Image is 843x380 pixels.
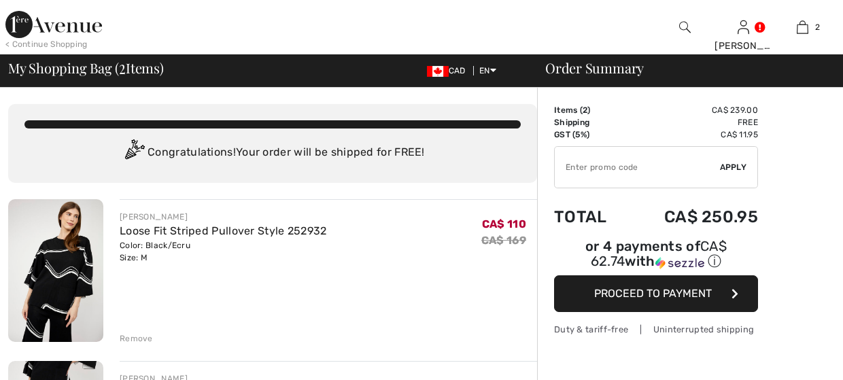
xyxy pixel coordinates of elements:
td: Total [554,194,627,240]
img: 1ère Avenue [5,11,102,38]
td: GST (5%) [554,128,627,141]
div: or 4 payments ofCA$ 62.74withSezzle Click to learn more about Sezzle [554,240,758,275]
img: search the website [679,19,691,35]
button: Proceed to Payment [554,275,758,312]
div: Order Summary [529,61,835,75]
span: CA$ 62.74 [591,238,727,269]
td: CA$ 250.95 [627,194,758,240]
td: Shipping [554,116,627,128]
s: CA$ 169 [481,234,526,247]
img: Congratulation2.svg [120,139,148,167]
img: Sezzle [655,257,704,269]
a: 2 [774,19,831,35]
span: 2 [583,105,587,115]
span: 2 [815,21,820,33]
img: My Info [738,19,749,35]
img: My Bag [797,19,808,35]
img: Canadian Dollar [427,66,449,77]
span: Apply [720,161,747,173]
span: Proceed to Payment [594,287,712,300]
span: CA$ 110 [482,218,526,230]
div: [PERSON_NAME] [120,211,327,223]
div: Color: Black/Ecru Size: M [120,239,327,264]
div: Remove [120,332,153,345]
div: Congratulations! Your order will be shipped for FREE! [24,139,521,167]
span: CAD [427,66,471,75]
a: Loose Fit Striped Pullover Style 252932 [120,224,327,237]
td: Items ( ) [554,104,627,116]
td: Free [627,116,758,128]
td: CA$ 11.95 [627,128,758,141]
a: Sign In [738,20,749,33]
div: or 4 payments of with [554,240,758,271]
div: [PERSON_NAME] [715,39,772,53]
span: 2 [119,58,126,75]
td: CA$ 239.00 [627,104,758,116]
div: Duty & tariff-free | Uninterrupted shipping [554,323,758,336]
input: Promo code [555,147,720,188]
img: Loose Fit Striped Pullover Style 252932 [8,199,103,342]
span: EN [479,66,496,75]
span: My Shopping Bag ( Items) [8,61,164,75]
div: < Continue Shopping [5,38,88,50]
